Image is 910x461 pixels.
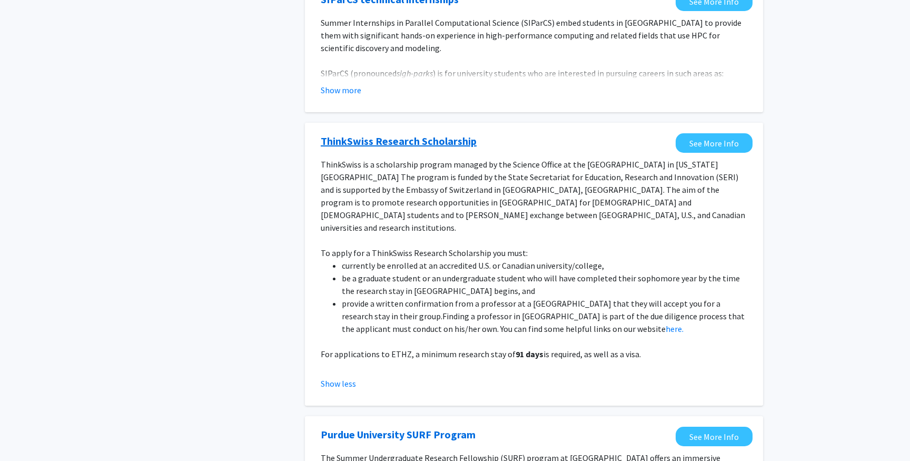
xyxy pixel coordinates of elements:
[666,323,684,334] a: here.
[342,297,747,335] li: provide a written confirmation from a professor at a [GEOGRAPHIC_DATA] that they will accept you ...
[321,247,747,259] p: To apply for a ThinkSwiss Research Scholarship you must:
[321,427,476,443] a: Opens in a new tab
[342,259,747,272] li: currently be enrolled at an accredited U.S. or Canadian university/college,
[321,377,356,390] button: Show less
[342,272,747,297] li: be a graduate student or an undergraduate student who will have completed their sophomore year by...
[8,414,45,453] iframe: Chat
[321,159,745,233] span: ThinkSwiss is a scholarship program managed by the Science Office at the [GEOGRAPHIC_DATA] in [US...
[342,311,745,334] span: Finding a professor in [GEOGRAPHIC_DATA] is part of the due diligence process that the applicant ...
[321,133,477,149] a: Opens in a new tab
[397,68,433,79] em: sigh-parks
[676,133,753,153] a: Opens in a new tab
[321,16,747,54] p: Summer Internships in Parallel Computational Science (SIParCS) embed students in [GEOGRAPHIC_DATA...
[516,349,543,359] strong: 91 days
[321,348,747,360] p: For applications to ETHZ, a minimum research stay of is required, as well as a visa.
[321,67,747,80] p: SIParCS (pronounced ) is for university students who are interested in pursuing careers in such a...
[676,427,753,446] a: Opens in a new tab
[321,84,361,96] button: Show more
